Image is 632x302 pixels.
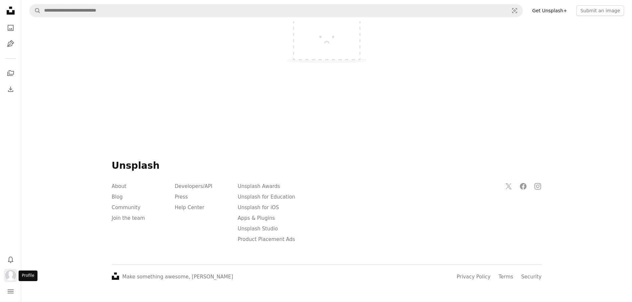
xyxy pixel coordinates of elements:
[517,180,530,193] a: Follow Unsplash on Facebook
[238,226,278,232] a: Unsplash Studio
[112,183,126,189] a: About
[112,215,145,221] a: Join the team
[4,67,17,80] a: Collections
[112,160,542,172] h6: Unsplash
[4,269,17,282] button: Profile
[112,194,123,200] a: Blog
[175,183,213,189] a: Developers/API
[175,194,188,200] a: Press
[528,5,571,16] a: Get Unsplash+
[507,4,523,17] button: Visual search
[499,274,513,280] a: Terms
[531,180,544,193] a: Follow Unsplash on Instagram
[29,4,523,17] form: Find visuals sitewide
[5,270,16,281] img: Avatar of user Sheryl Hatcher
[576,5,624,16] button: Submit an image
[238,215,275,221] a: Apps & Plugins
[175,205,204,211] a: Help Center
[4,253,17,266] button: Notifications
[4,21,17,34] a: Photos
[4,83,17,96] a: Download History
[30,4,41,17] button: Search Unsplash
[521,274,542,280] a: Security
[502,180,515,193] a: Follow Unsplash on Twitter
[238,194,295,200] a: Unsplash for Education
[4,4,17,19] a: Home — Unsplash
[238,236,295,242] a: Product Placement Ads
[4,37,17,50] a: Illustrations
[4,285,17,298] button: Menu
[122,274,233,280] span: Make something awesome, [PERSON_NAME]
[112,205,141,211] a: Community
[238,183,280,189] a: Unsplash Awards
[456,274,490,280] a: Privacy Policy
[238,205,279,211] a: Unsplash for iOS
